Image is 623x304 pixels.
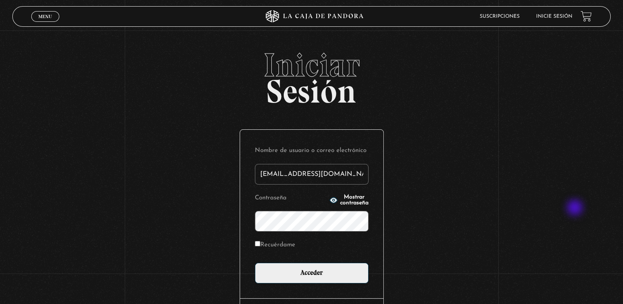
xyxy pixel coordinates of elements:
span: Cerrar [35,21,55,27]
input: Recuérdame [255,241,260,246]
a: View your shopping cart [581,11,592,22]
label: Recuérdame [255,239,295,252]
h2: Sesión [12,49,611,101]
a: Suscripciones [480,14,520,19]
button: Mostrar contraseña [329,194,369,206]
label: Nombre de usuario o correo electrónico [255,145,369,157]
a: Inicie sesión [536,14,572,19]
span: Iniciar [12,49,611,82]
input: Acceder [255,263,369,283]
span: Mostrar contraseña [340,194,369,206]
label: Contraseña [255,192,327,205]
span: Menu [38,14,52,19]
